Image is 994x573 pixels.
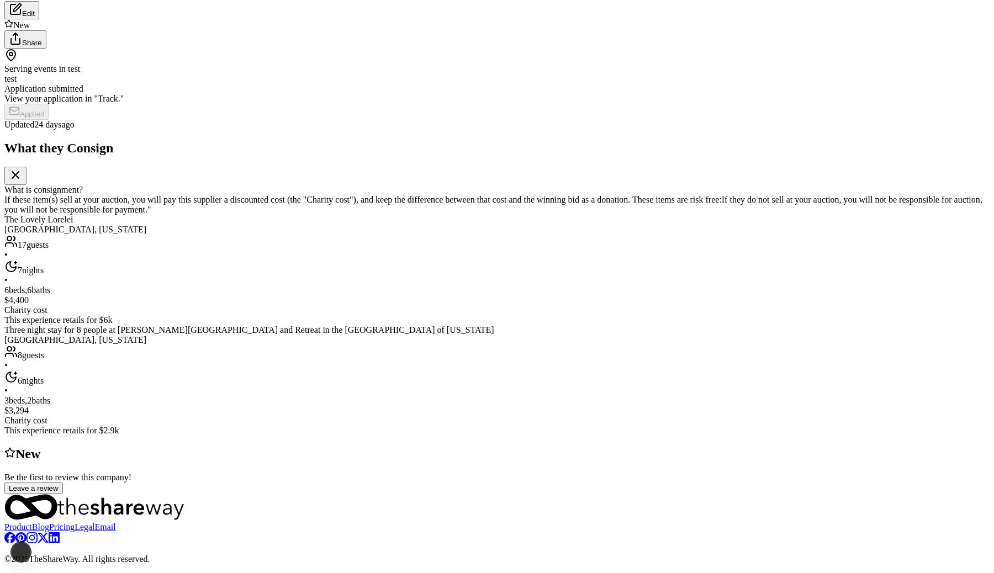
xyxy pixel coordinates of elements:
a: Legal [75,522,94,532]
nav: quick links [4,522,990,532]
button: Leave a review [4,482,63,494]
a: Product [4,522,32,532]
p: © 2025 TheShareWay. All rights reserved. [4,554,990,564]
a: Blog [32,522,49,532]
span: New [15,447,40,461]
a: Pricing [49,522,75,532]
div: Be the first to review this company! [4,473,990,482]
a: Email [95,522,116,532]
